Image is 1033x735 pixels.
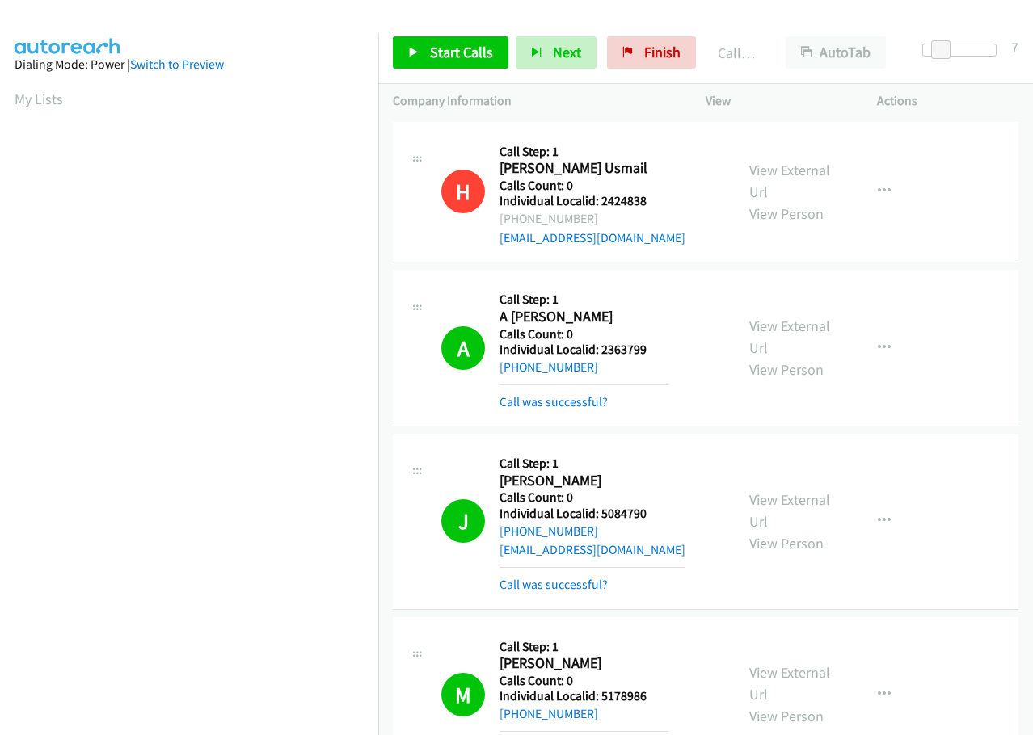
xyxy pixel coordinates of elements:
h1: A [441,326,485,370]
a: Start Calls [393,36,508,69]
h5: Individual Localid: 2424838 [500,193,685,209]
div: 7 [1011,36,1018,58]
a: View External Url [749,161,830,201]
a: My Lists [15,90,63,108]
button: Next [516,36,597,69]
a: [EMAIL_ADDRESS][DOMAIN_NAME] [500,542,685,557]
a: Call was successful? [500,394,608,409]
h5: Calls Count: 0 [500,326,668,342]
h2: [PERSON_NAME] [500,472,668,490]
h1: J [441,499,485,543]
p: View [706,91,848,111]
h2: A [PERSON_NAME] [500,308,668,326]
p: Company Information [393,91,677,111]
a: View Person [749,707,824,725]
a: Call was successful? [500,577,608,592]
h5: Individual Localid: 5084790 [500,506,685,522]
a: Finish [607,36,696,69]
span: Start Calls [430,43,493,61]
h1: M [441,673,485,716]
div: Dialing Mode: Power | [15,55,364,74]
h5: Call Step: 1 [500,292,668,308]
h5: Call Step: 1 [500,456,685,472]
h5: Individual Localid: 5178986 [500,688,668,704]
h5: Individual Localid: 2363799 [500,342,668,358]
h5: Calls Count: 0 [500,489,685,506]
a: Switch to Preview [130,57,224,72]
h5: Calls Count: 0 [500,673,668,689]
a: [PHONE_NUMBER] [500,523,598,539]
a: View External Url [749,317,830,357]
a: View Person [749,204,824,223]
button: AutoTab [786,36,886,69]
h2: [PERSON_NAME] Usmail [500,159,668,178]
p: Actions [877,91,1019,111]
h2: [PERSON_NAME] [500,654,668,673]
a: View Person [749,534,824,552]
a: View External Url [749,490,830,531]
h5: Call Step: 1 [500,144,685,160]
iframe: Resource Center [986,303,1033,431]
p: Call Completed [718,42,757,64]
span: Next [553,43,581,61]
a: [EMAIL_ADDRESS][DOMAIN_NAME] [500,230,685,246]
a: [PHONE_NUMBER] [500,706,598,721]
h5: Calls Count: 0 [500,178,685,194]
a: [PHONE_NUMBER] [500,359,598,375]
a: View External Url [749,663,830,703]
div: [PHONE_NUMBER] [500,209,685,229]
h1: H [441,170,485,213]
a: View Person [749,360,824,379]
span: Finish [644,43,681,61]
h5: Call Step: 1 [500,639,668,655]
